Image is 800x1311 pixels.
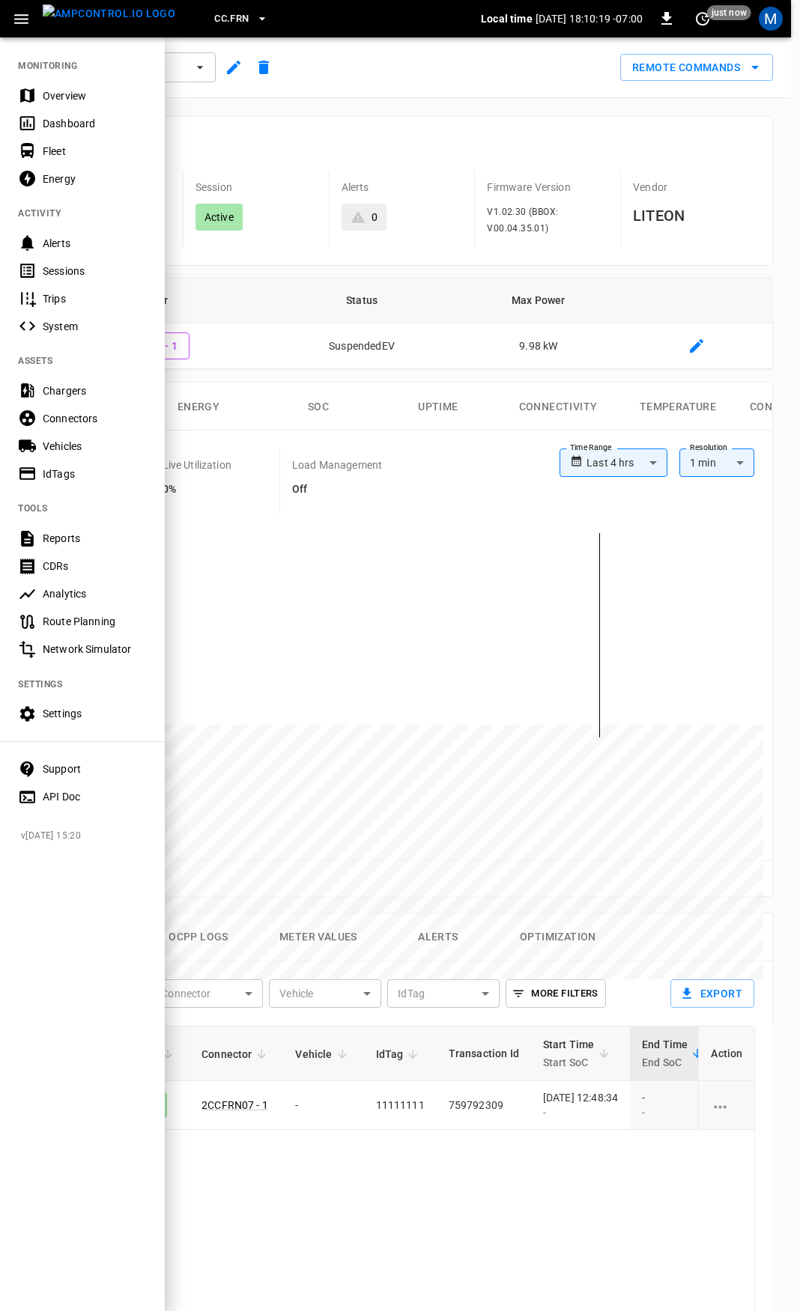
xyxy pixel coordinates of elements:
[536,11,643,26] p: [DATE] 18:10:19 -07:00
[43,559,147,574] div: CDRs
[43,411,147,426] div: Connectors
[43,466,147,481] div: IdTags
[43,531,147,546] div: Reports
[214,10,249,28] span: CC.FRN
[43,319,147,334] div: System
[43,236,147,251] div: Alerts
[481,11,533,26] p: Local time
[43,586,147,601] div: Analytics
[43,264,147,279] div: Sessions
[759,7,783,31] div: profile-icon
[43,144,147,159] div: Fleet
[707,5,751,20] span: just now
[43,171,147,186] div: Energy
[43,642,147,657] div: Network Simulator
[43,4,175,23] img: ampcontrol.io logo
[21,829,153,844] span: v [DATE] 15:20
[43,88,147,103] div: Overview
[43,439,147,454] div: Vehicles
[43,761,147,776] div: Support
[43,116,147,131] div: Dashboard
[691,7,715,31] button: set refresh interval
[43,789,147,804] div: API Doc
[43,706,147,721] div: Settings
[43,614,147,629] div: Route Planning
[43,383,147,398] div: Chargers
[43,291,147,306] div: Trips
